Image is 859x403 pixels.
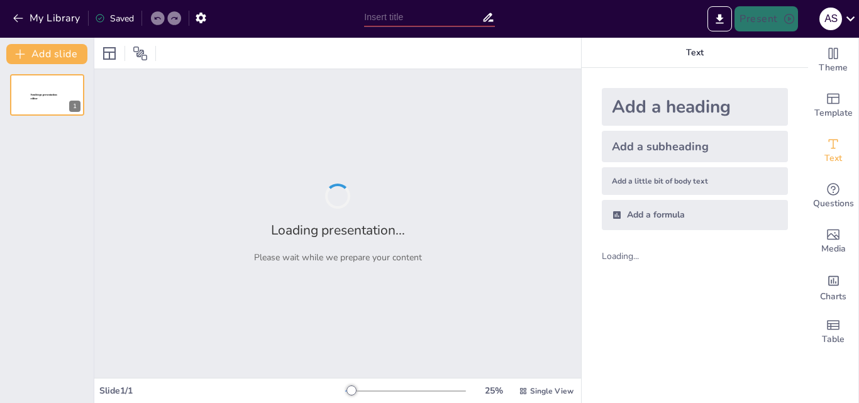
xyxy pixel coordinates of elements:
[99,385,345,397] div: Slide 1 / 1
[602,200,788,230] div: Add a formula
[602,167,788,195] div: Add a little bit of body text
[530,386,574,396] span: Single View
[813,197,854,211] span: Questions
[99,43,119,63] div: Layout
[479,385,509,397] div: 25 %
[6,44,87,64] button: Add slide
[734,6,797,31] button: Present
[814,106,853,120] span: Template
[133,46,148,61] span: Position
[271,221,405,239] h2: Loading presentation...
[821,242,846,256] span: Media
[824,152,842,165] span: Text
[808,83,858,128] div: Add ready made slides
[820,290,846,304] span: Charts
[69,101,80,112] div: 1
[9,8,86,28] button: My Library
[254,251,422,263] p: Please wait while we prepare your content
[808,128,858,174] div: Add text boxes
[707,6,732,31] button: Export to PowerPoint
[95,13,134,25] div: Saved
[808,174,858,219] div: Get real-time input from your audience
[602,88,788,126] div: Add a heading
[602,131,788,162] div: Add a subheading
[602,250,660,262] div: Loading...
[819,6,842,31] button: A S
[819,61,848,75] span: Theme
[808,264,858,309] div: Add charts and graphs
[822,333,845,346] span: Table
[10,74,84,116] div: 1
[819,8,842,30] div: A S
[364,8,482,26] input: Insert title
[31,94,57,101] span: Sendsteps presentation editor
[808,219,858,264] div: Add images, graphics, shapes or video
[808,309,858,355] div: Add a table
[594,38,795,68] p: Text
[808,38,858,83] div: Change the overall theme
